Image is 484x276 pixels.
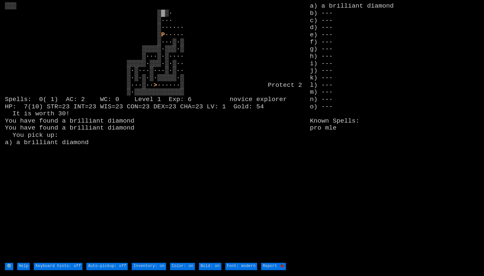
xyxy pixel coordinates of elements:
[261,263,286,270] input: Report 🐞
[86,263,128,270] input: Auto-pickup: off
[5,3,310,262] larn: ▒▒▒ ▒▓▒· ▒··· ▒······ ▒ ····· ▒···▒·▒ ▒▒▒▒▒·▒▒▒·▒ ▒···▒·▒···· ▒▒▒▒▒·▒▒▒·▒·▒·· ▒·▒···▒···▒·▒·· ▒·▒...
[170,263,195,270] input: Color: on
[17,263,30,270] input: Help
[199,263,221,270] input: Bold: on
[310,3,479,262] stats: a) a brilliant diamond b) --- c) --- d) --- e) --- f) --- g) --- h) --- i) --- j) --- k) --- l) -...
[34,263,82,270] input: Keyboard hints: off
[161,31,165,38] font: P
[5,263,13,270] input: ⚙️
[132,263,166,270] input: Inventory: on
[225,263,257,270] input: Font: modern
[154,82,157,89] font: >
